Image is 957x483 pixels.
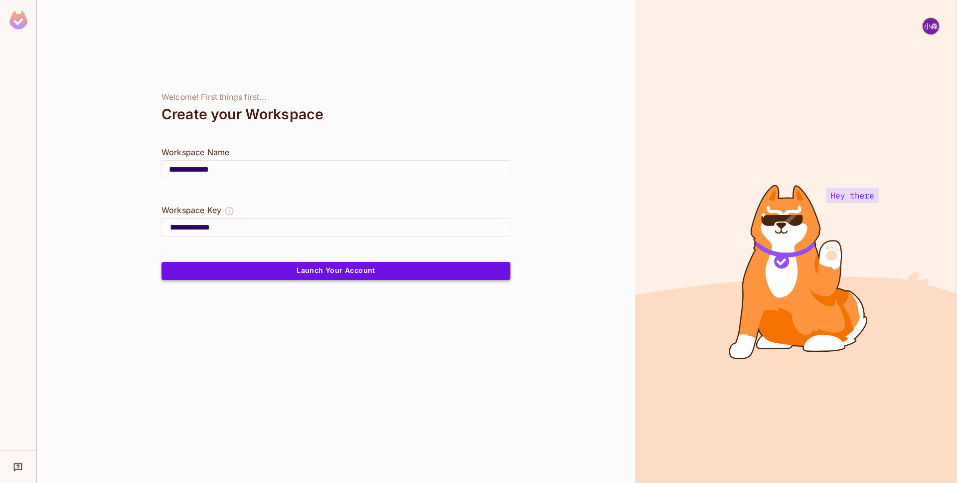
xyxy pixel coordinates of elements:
button: Launch Your Account [161,262,510,280]
div: Workspace Name [161,146,510,158]
div: Create your Workspace [161,102,510,126]
div: Workspace Key [161,204,221,216]
div: Help & Updates [7,457,29,477]
button: The Workspace Key is unique, and serves as the identifier of your workspace. [224,204,234,218]
img: SReyMgAAAABJRU5ErkJggg== [9,11,27,29]
img: 小森雄一郎 [923,18,939,34]
div: Welcome! First things first... [161,92,510,102]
